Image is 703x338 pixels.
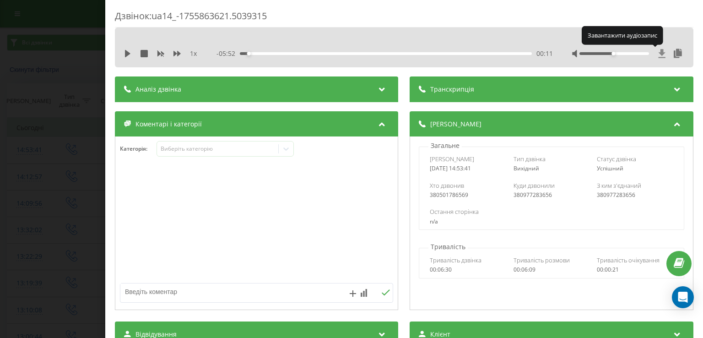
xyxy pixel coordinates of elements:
span: Статус дзвінка [597,155,636,163]
span: Коментарі і категорії [135,120,202,129]
span: Тривалість дзвінка [430,256,482,264]
div: Accessibility label [248,52,251,55]
span: Тривалість розмови [514,256,570,264]
span: З ким з'єднаний [597,181,641,190]
span: Остання сторінка [430,207,479,216]
div: 00:06:09 [514,267,590,273]
div: 00:00:21 [597,267,673,273]
div: 380977283656 [597,192,673,198]
div: [DATE] 14:53:41 [430,165,507,172]
span: - 05:52 [217,49,240,58]
span: Аналіз дзвінка [135,85,181,94]
span: 1 x [190,49,197,58]
div: Open Intercom Messenger [672,286,694,308]
span: Тип дзвінка [514,155,546,163]
span: 00:11 [536,49,553,58]
span: [PERSON_NAME] [431,120,482,129]
span: [PERSON_NAME] [430,155,475,163]
p: Тривалість [429,242,468,251]
div: Завантажити аудіозапис [582,26,663,44]
div: Accessibility label [612,52,616,55]
div: Дзвінок : ua14_-1755863621.5039315 [115,10,693,27]
div: n/a [430,218,673,225]
h4: Категорія : [120,146,157,152]
span: Успішний [597,164,623,172]
div: Виберіть категорію [161,145,275,153]
div: 380501786569 [430,192,507,198]
span: Транскрипція [431,85,475,94]
p: Загальне [429,141,462,150]
div: 380977283656 [514,192,590,198]
span: Куди дзвонили [514,181,555,190]
div: 00:06:30 [430,267,507,273]
span: Вихідний [514,164,539,172]
span: Тривалість очікування [597,256,660,264]
span: Хто дзвонив [430,181,465,190]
